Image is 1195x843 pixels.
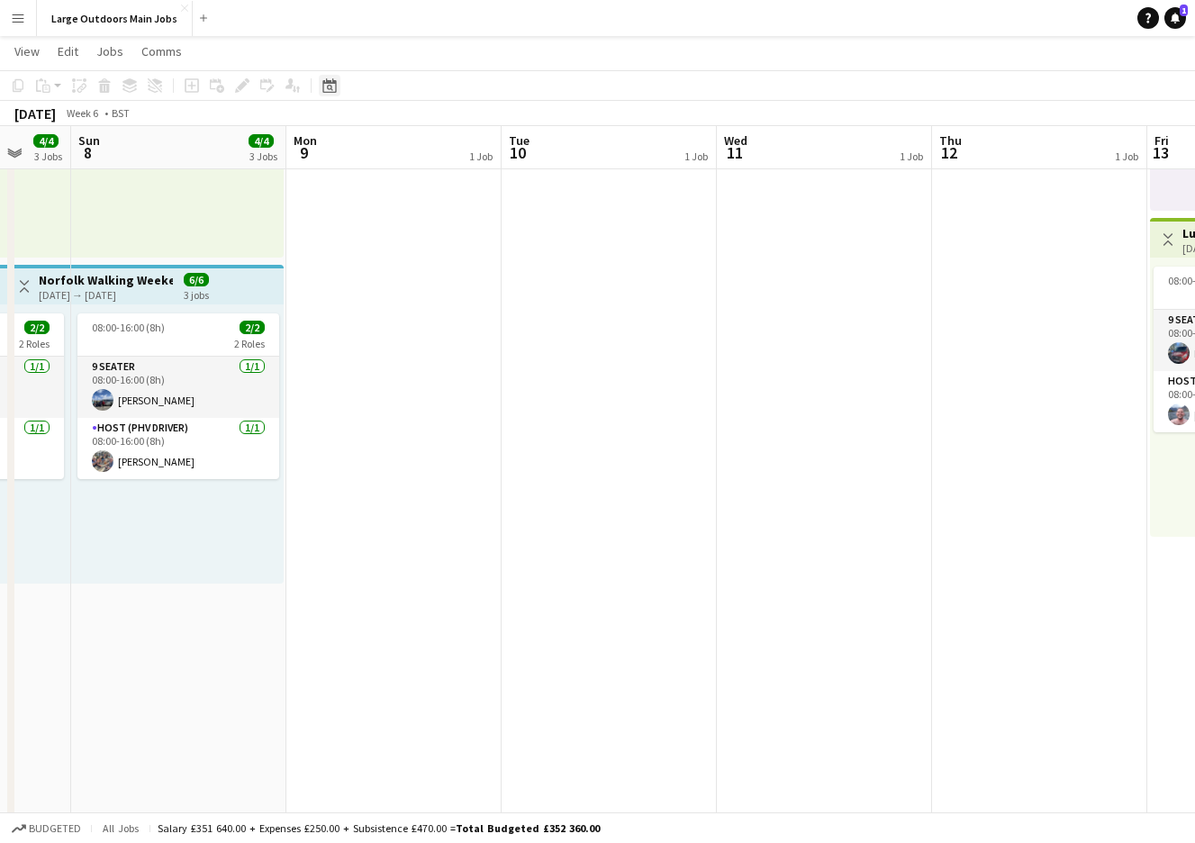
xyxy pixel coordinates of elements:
[1115,150,1138,163] div: 1 Job
[509,132,530,149] span: Tue
[1164,7,1186,29] a: 1
[77,418,279,479] app-card-role: Host (PHV Driver)1/108:00-16:00 (8h)[PERSON_NAME]
[99,821,142,835] span: All jobs
[39,288,173,302] div: [DATE] → [DATE]
[7,40,47,63] a: View
[33,134,59,148] span: 4/4
[89,40,131,63] a: Jobs
[249,134,274,148] span: 4/4
[184,286,209,302] div: 3 jobs
[141,43,182,59] span: Comms
[59,106,104,120] span: Week 6
[9,819,84,838] button: Budgeted
[24,321,50,334] span: 2/2
[456,821,600,835] span: Total Budgeted £352 360.00
[19,337,50,350] span: 2 Roles
[58,43,78,59] span: Edit
[291,142,317,163] span: 9
[76,142,100,163] span: 8
[14,104,56,122] div: [DATE]
[724,132,747,149] span: Wed
[37,1,193,36] button: Large Outdoors Main Jobs
[78,132,100,149] span: Sun
[684,150,708,163] div: 1 Job
[77,357,279,418] app-card-role: 9 Seater1/108:00-16:00 (8h)[PERSON_NAME]
[34,150,62,163] div: 3 Jobs
[29,822,81,835] span: Budgeted
[1152,142,1169,163] span: 13
[234,337,265,350] span: 2 Roles
[92,321,165,334] span: 08:00-16:00 (8h)
[937,142,962,163] span: 12
[240,321,265,334] span: 2/2
[77,313,279,479] app-job-card: 08:00-16:00 (8h)2/22 Roles9 Seater1/108:00-16:00 (8h)[PERSON_NAME]Host (PHV Driver)1/108:00-16:00...
[39,272,173,288] h3: Norfolk Walking Weekend: [GEOGRAPHIC_DATA] and [GEOGRAPHIC_DATA]
[1180,5,1188,16] span: 1
[506,142,530,163] span: 10
[939,132,962,149] span: Thu
[900,150,923,163] div: 1 Job
[469,150,493,163] div: 1 Job
[134,40,189,63] a: Comms
[249,150,277,163] div: 3 Jobs
[112,106,130,120] div: BST
[184,273,209,286] span: 6/6
[1154,132,1169,149] span: Fri
[96,43,123,59] span: Jobs
[50,40,86,63] a: Edit
[14,43,40,59] span: View
[294,132,317,149] span: Mon
[721,142,747,163] span: 11
[158,821,600,835] div: Salary £351 640.00 + Expenses £250.00 + Subsistence £470.00 =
